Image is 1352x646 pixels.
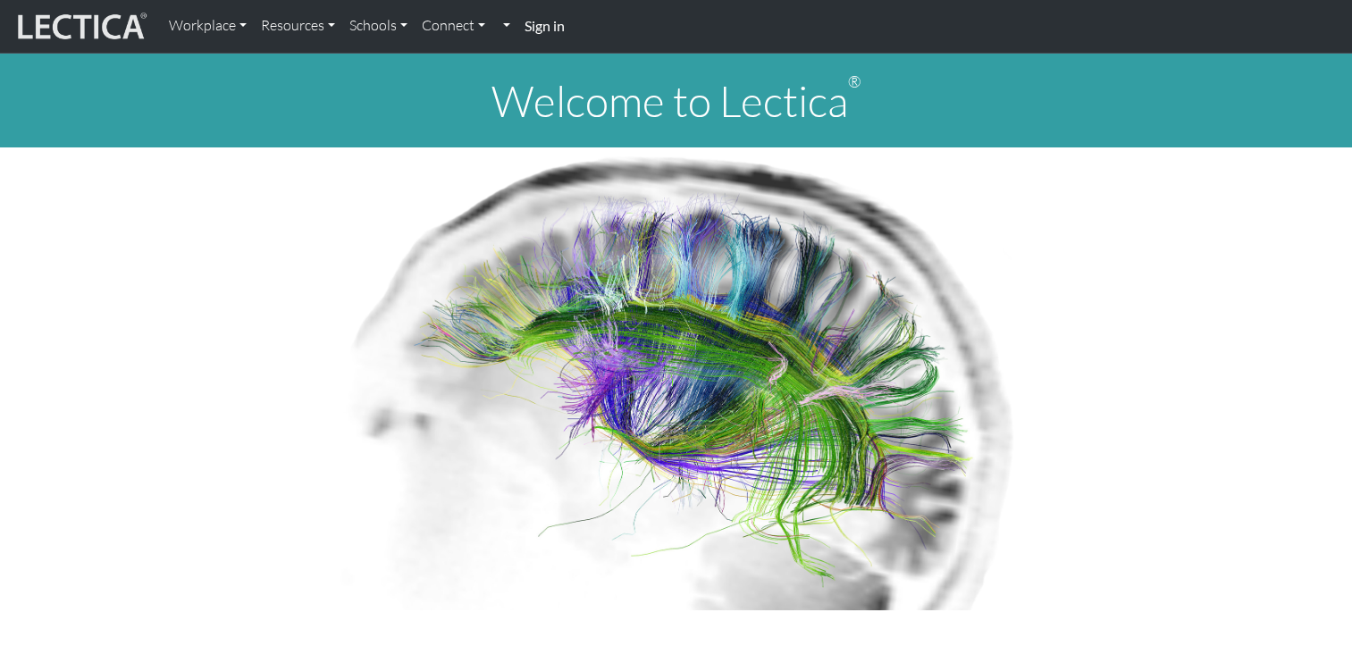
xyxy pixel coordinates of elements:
[525,17,565,34] strong: Sign in
[254,7,342,45] a: Resources
[329,147,1024,610] img: Human Connectome Project Image
[13,10,147,44] img: lecticalive
[517,7,572,46] a: Sign in
[848,71,861,91] sup: ®
[415,7,492,45] a: Connect
[342,7,415,45] a: Schools
[162,7,254,45] a: Workplace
